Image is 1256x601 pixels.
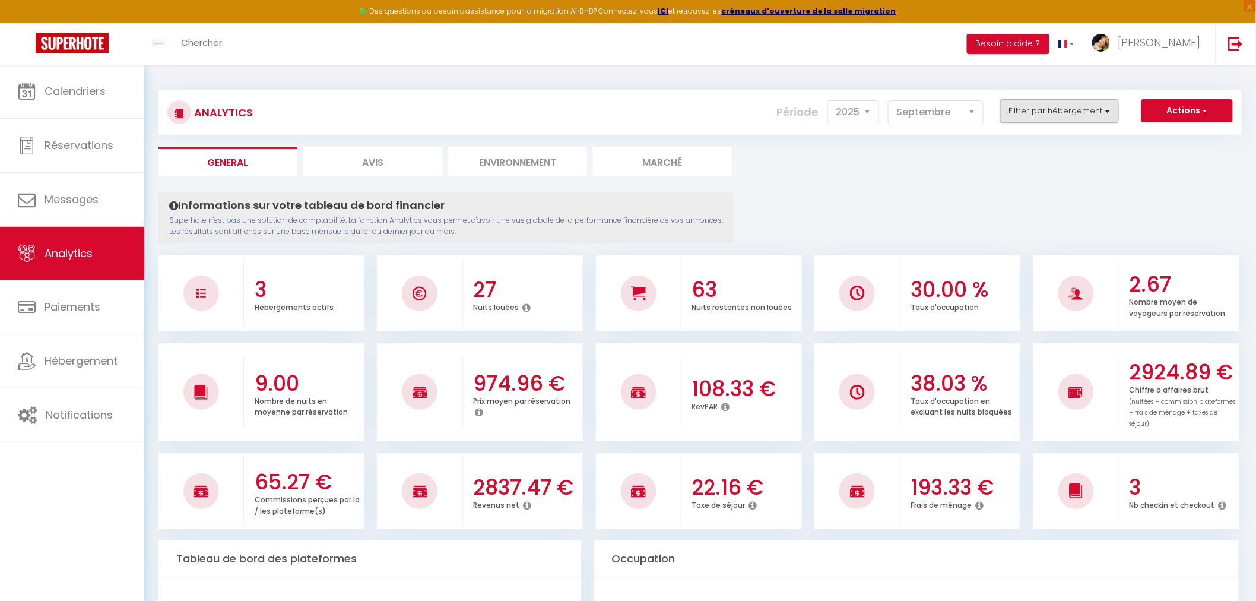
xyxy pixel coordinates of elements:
p: Taux d'occupation en excluant les nuits bloquées [911,394,1012,417]
p: Superhote n'est pas une solution de comptabilité. La fonction Analytics vous permet d'avoir une v... [169,215,723,238]
h3: Analytics [191,99,253,126]
p: Nombre de nuits en moyenne par réservation [255,394,348,417]
li: Avis [303,147,442,176]
h4: Informations sur votre tableau de bord financier [169,199,723,212]
img: NO IMAGE [850,385,865,400]
img: NO IMAGE [1068,385,1083,400]
h3: 38.03 % [911,371,1017,396]
h3: 30.00 % [911,277,1017,302]
div: Tableau de bord des plateformes [158,540,581,578]
p: Nombre moyen de voyageurs par réservation [1130,295,1226,318]
span: Analytics [45,246,93,261]
span: Hébergement [45,353,118,368]
span: [PERSON_NAME] [1118,35,1201,50]
img: NO IMAGE [196,289,206,298]
span: Messages [45,192,99,207]
h3: 2837.47 € [473,475,580,500]
button: Besoin d'aide ? [967,34,1049,54]
li: Marché [593,147,732,176]
li: General [158,147,297,176]
a: Chercher [172,23,231,65]
h3: 63 [692,277,799,302]
p: Revenus net [473,498,519,510]
p: Nb checkin et checkout [1130,498,1215,510]
span: Notifications [46,407,113,422]
h3: 27 [473,277,580,302]
p: Nuits louées [473,300,519,312]
p: Chiffre d'affaires brut [1130,382,1236,429]
h3: 2924.89 € [1130,360,1236,385]
p: Frais de ménage [911,498,972,510]
h3: 22.16 € [692,475,799,500]
img: Super Booking [36,33,109,53]
span: Chercher [181,36,222,49]
img: logout [1228,36,1243,51]
a: ICI [658,6,669,16]
h3: 9.00 [255,371,361,396]
a: ... [PERSON_NAME] [1083,23,1216,65]
span: Calendriers [45,84,106,99]
p: Taxe de séjour [692,498,746,510]
p: Commissions perçues par la / les plateforme(s) [255,492,360,516]
p: Hébergements actifs [255,300,334,312]
p: Taux d'occupation [911,300,979,312]
a: créneaux d'ouverture de la salle migration [722,6,896,16]
span: Paiements [45,299,100,314]
h3: 65.27 € [255,470,361,495]
span: (nuitées + commission plateformes + frais de ménage + taxes de séjour) [1130,397,1236,429]
button: Filtrer par hébergement [1000,99,1119,123]
h3: 2.67 [1130,272,1236,297]
img: ... [1092,34,1110,52]
label: Période [777,99,819,125]
li: Environnement [448,147,587,176]
span: Réservations [45,138,113,153]
h3: 3 [1130,475,1236,500]
h3: 108.33 € [692,377,799,401]
h3: 193.33 € [911,475,1017,500]
button: Actions [1141,99,1233,123]
p: Nuits restantes non louées [692,300,792,312]
h3: 974.96 € [473,371,580,396]
p: RevPAR [692,399,718,412]
div: Occupation [594,540,1239,578]
p: Prix moyen par réservation [473,394,570,406]
h3: 3 [255,277,361,302]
